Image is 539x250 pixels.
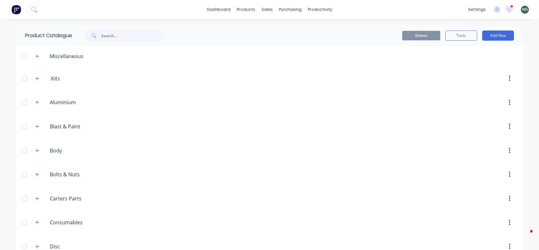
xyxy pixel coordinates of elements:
[50,75,125,82] input: Enter category name
[522,7,528,12] span: MS
[50,147,125,154] input: Enter category name
[517,228,533,244] iframe: Intercom live chat
[465,5,489,14] div: settings
[16,25,72,46] div: Product Catalogue
[50,219,125,226] input: Enter category name
[50,195,125,202] input: Enter category name
[402,31,440,40] button: Delete
[305,5,336,14] div: productivity
[11,5,21,14] img: Factory
[204,5,234,14] a: dashboard
[276,5,305,14] div: purchasing
[101,29,164,42] input: Search...
[445,30,477,41] button: Tools
[50,123,125,130] input: Enter category name
[258,5,276,14] div: sales
[44,52,89,60] div: Miscellaneous
[50,98,125,106] input: Enter category name
[234,5,258,14] div: products
[482,30,514,41] button: Add New
[50,171,125,178] input: Enter category name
